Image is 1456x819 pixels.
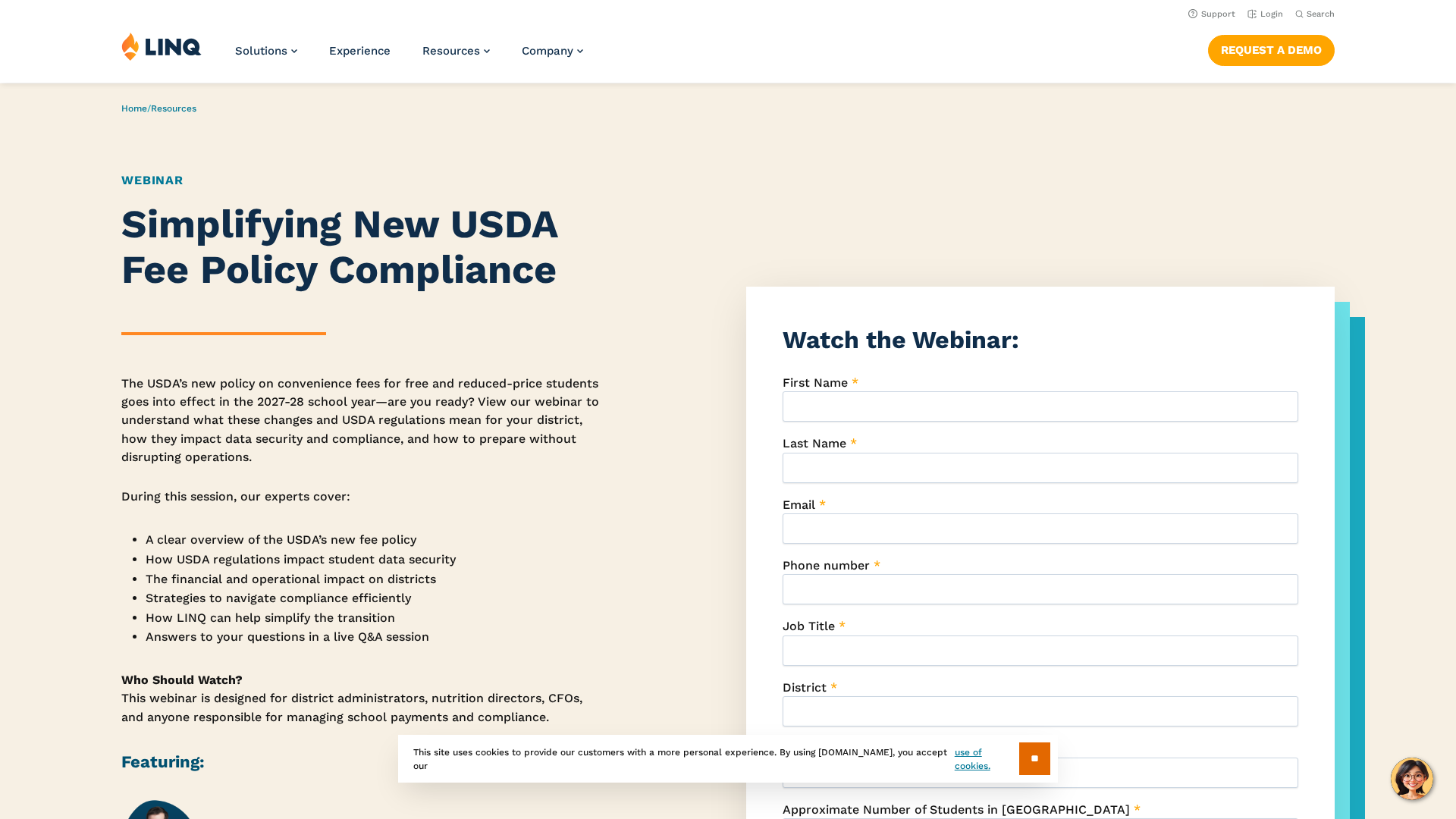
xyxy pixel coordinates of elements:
a: Support [1188,9,1235,19]
span: Search [1307,9,1335,19]
li: The financial and operational impact on districts [146,570,606,589]
span: Company [522,44,573,58]
li: How USDA regulations impact student data security [146,550,606,570]
span: Last Name [783,436,846,450]
span: Job Title [783,619,835,633]
p: The USDA’s new policy on convenience fees for free and reduced-price students goes into effect in... [121,375,606,467]
p: This webinar is designed for district administrators, nutrition directors, CFOs, and anyone respo... [121,671,606,726]
li: A clear overview of the USDA’s new fee policy [146,530,606,550]
div: This site uses cookies to provide our customers with a more personal experience. By using [DOMAIN... [398,735,1058,783]
span: Phone number [783,558,870,573]
li: Strategies to navigate compliance efficiently [146,588,606,608]
p: During this session, our experts cover: [121,488,606,506]
h1: Simplifying New USDA Fee Policy Compliance [121,202,606,293]
a: Solutions [235,44,297,58]
strong: Who Should Watch? [121,673,243,687]
span: Solutions [235,44,287,58]
nav: Primary Navigation [235,32,583,82]
span: District [783,680,827,695]
a: Request a Demo [1208,35,1335,65]
a: Webinar [121,173,184,187]
nav: Button Navigation [1208,32,1335,65]
a: Experience [329,44,391,58]
a: Home [121,103,147,114]
li: Answers to your questions in a live Q&A session [146,627,606,647]
button: Hello, have a question? Let’s chat. [1391,758,1433,800]
button: Open Search Bar [1295,8,1335,20]
a: Resources [422,44,490,58]
img: LINQ | K‑12 Software [121,32,202,61]
span: First Name [783,375,848,390]
a: Login [1247,9,1283,19]
h3: Watch the Webinar: [783,323,1298,357]
span: / [121,103,196,114]
li: How LINQ can help simplify the transition [146,608,606,628]
span: Approximate Number of Students in [GEOGRAPHIC_DATA] [783,802,1130,817]
a: Resources [151,103,196,114]
span: Resources [422,44,480,58]
h2: Featuring: [121,752,606,773]
a: Company [522,44,583,58]
span: Email [783,497,815,512]
a: use of cookies. [955,745,1019,773]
